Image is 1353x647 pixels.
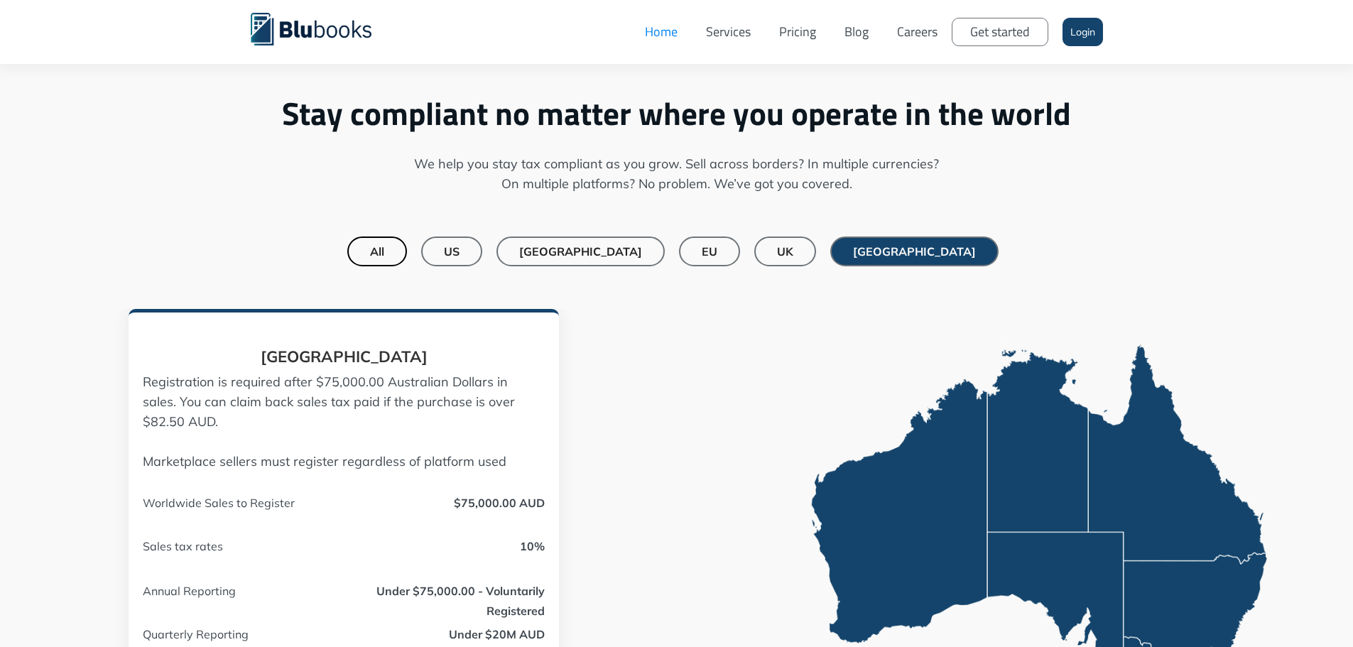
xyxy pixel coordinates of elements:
a: Pricing [765,11,830,53]
div: Under $75,000.00 - Voluntarily Registered [368,581,545,599]
span: On multiple platforms? No problem. We’ve got you covered. [501,174,852,194]
div: 10% [520,536,545,556]
strong: [GEOGRAPHIC_DATA] [261,347,428,366]
a: Careers [883,11,952,53]
div: Sales tax rates [143,536,364,556]
a: home [251,11,393,45]
div: All [370,244,384,259]
a: Blog [830,11,883,53]
div: Under $20M AUD [449,624,545,643]
a: Login [1063,18,1103,46]
div: [GEOGRAPHIC_DATA] [853,244,976,259]
div: UK [777,244,793,259]
div: $75,000.00 AUD [454,493,545,511]
div: [GEOGRAPHIC_DATA] [519,244,642,259]
div: US [444,244,460,259]
p: We help you stay tax compliant as you grow. Sell across borders? In multiple currencies? [251,154,1103,194]
div: Annual Reporting [143,581,364,599]
a: Home [631,11,692,53]
a: Services [692,11,765,53]
p: Registration is required after $75,000.00 Australian Dollars in sales. You can claim back sales t... [143,372,545,472]
div: EU [702,244,717,259]
div: Quarterly Reporting [143,624,364,643]
h2: Stay compliant no matter where you operate in the world [251,94,1103,133]
a: Get started [952,18,1048,46]
div: Worldwide Sales to Register [143,493,364,511]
